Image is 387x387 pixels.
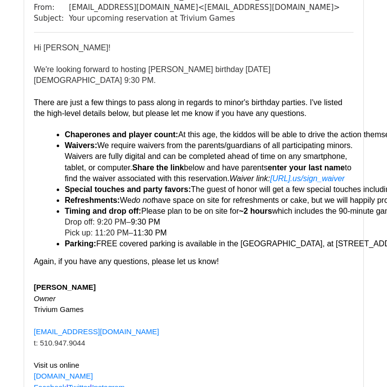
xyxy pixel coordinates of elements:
[132,196,153,204] span: do not
[268,163,345,172] b: enter your last name
[34,257,219,266] span: Again, if you have any questions, please let us know!
[34,43,111,52] span: Hi [PERSON_NAME]!
[239,207,272,215] span: ~2 hours
[141,207,239,215] span: Please plan to be on site for
[65,207,141,215] span: Timing and drop off:
[338,340,387,387] iframe: Chat Widget
[34,98,345,117] span: There are just a few things to pass along in regards to minor's birthday parties. I've listed the...
[34,65,271,84] span: We're looking forward to hosting [PERSON_NAME] birthday [DATE][DEMOGRAPHIC_DATA] 9:30 PM.
[65,218,131,226] span: Drop off: 9:20 PM–
[65,239,96,248] span: Parking:
[69,2,340,13] td: [EMAIL_ADDRESS][DOMAIN_NAME] < [EMAIL_ADDRESS][DOMAIN_NAME] >
[34,13,69,24] td: Subject:
[65,229,133,237] span: Pick up: 11:20 PM–
[120,196,132,204] span: We
[34,372,93,380] a: [DOMAIN_NAME]
[65,141,97,150] span: Waivers:
[65,185,191,193] span: Special touches and party favors:
[34,304,366,315] div: Trivium Games
[65,141,355,182] span: We require waivers from the parents/guardians of all participating minors. Waivers are fully digi...
[132,163,184,172] b: Share the link
[65,196,120,204] span: Refreshments:
[131,218,160,226] span: 9:30 PM
[34,283,96,291] b: [PERSON_NAME]
[34,2,69,13] td: From:
[69,13,340,24] td: Your upcoming reservation at Trivium Games
[65,130,178,139] span: Chaperones and player count:
[230,174,345,183] i: Waiver link:
[34,339,85,347] font: t: 510.947.9044
[133,229,167,237] span: 11:30 PM
[34,361,79,369] font: Visit us online
[34,327,159,336] a: [EMAIL_ADDRESS][DOMAIN_NAME]
[34,294,56,303] i: Owner
[270,174,345,183] a: [URL].us/sign_waiver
